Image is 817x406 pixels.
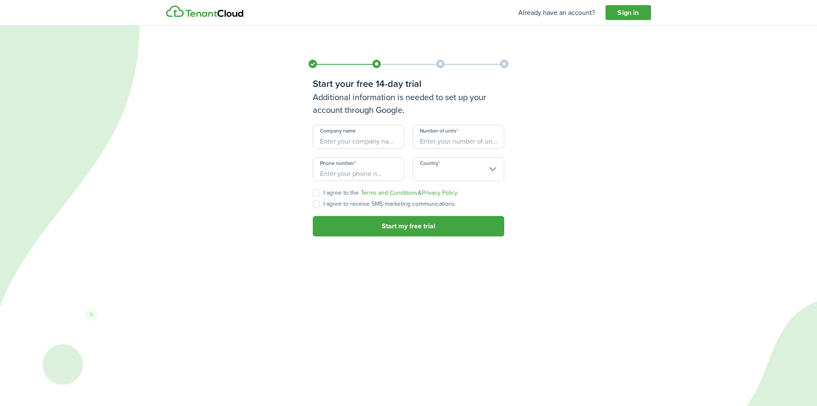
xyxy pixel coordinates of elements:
[313,125,404,149] input: Enter your company name
[166,6,243,17] img: Logo
[313,190,458,196] label: &
[606,5,651,20] a: Sign in
[422,188,458,197] a: Privacy Policy.
[313,91,504,116] h3: Additional information is needed to set up your account through Google.
[413,125,504,149] input: Enter your number of units
[313,77,421,91] auth-signup-title: Start your free 14-day trial
[323,188,359,197] span: I agree to the
[313,216,504,236] button: Start my free trial
[361,188,418,197] a: Terms and Conditions
[313,157,404,181] input: Enter your phone number
[518,8,595,18] p: Already have an account?
[313,201,456,207] label: I agree to receive SMS marketing communications.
